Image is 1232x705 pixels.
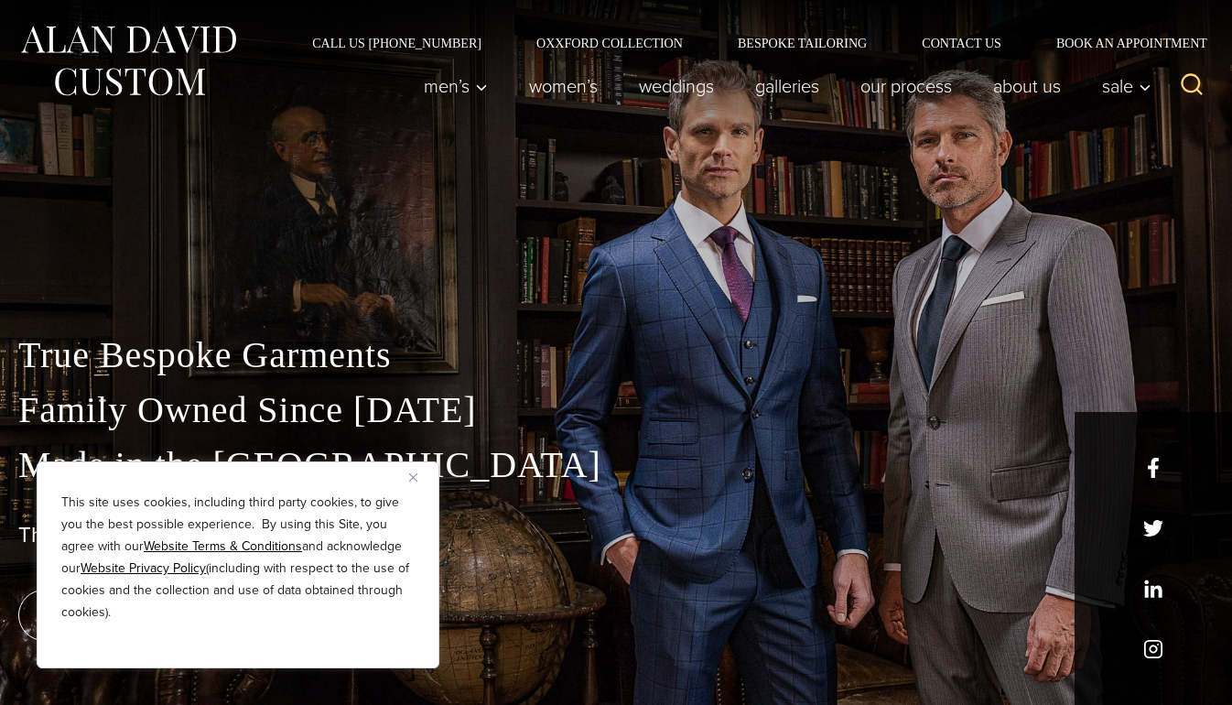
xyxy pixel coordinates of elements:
[285,37,509,49] a: Call Us [PHONE_NUMBER]
[840,68,973,104] a: Our Process
[81,559,206,578] a: Website Privacy Policy
[619,68,735,104] a: weddings
[509,37,710,49] a: Oxxford Collection
[509,68,619,104] a: Women’s
[18,20,238,102] img: Alan David Custom
[404,68,1162,104] nav: Primary Navigation
[1102,77,1151,95] span: Sale
[61,492,415,624] p: This site uses cookies, including third party cookies, to give you the best possible experience. ...
[1029,37,1214,49] a: Book an Appointment
[409,473,417,482] img: Close
[285,37,1214,49] nav: Secondary Navigation
[424,77,488,95] span: Men’s
[710,37,894,49] a: Bespoke Tailoring
[894,37,1029,49] a: Contact Us
[144,537,302,556] a: Website Terms & Conditions
[1170,64,1214,108] button: View Search Form
[18,328,1214,493] p: True Bespoke Garments Family Owned Since [DATE] Made in the [GEOGRAPHIC_DATA]
[18,590,275,641] a: book an appointment
[735,68,840,104] a: Galleries
[18,522,1214,548] h1: The Best Custom Suits NYC Has to Offer
[409,466,431,488] button: Close
[973,68,1082,104] a: About Us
